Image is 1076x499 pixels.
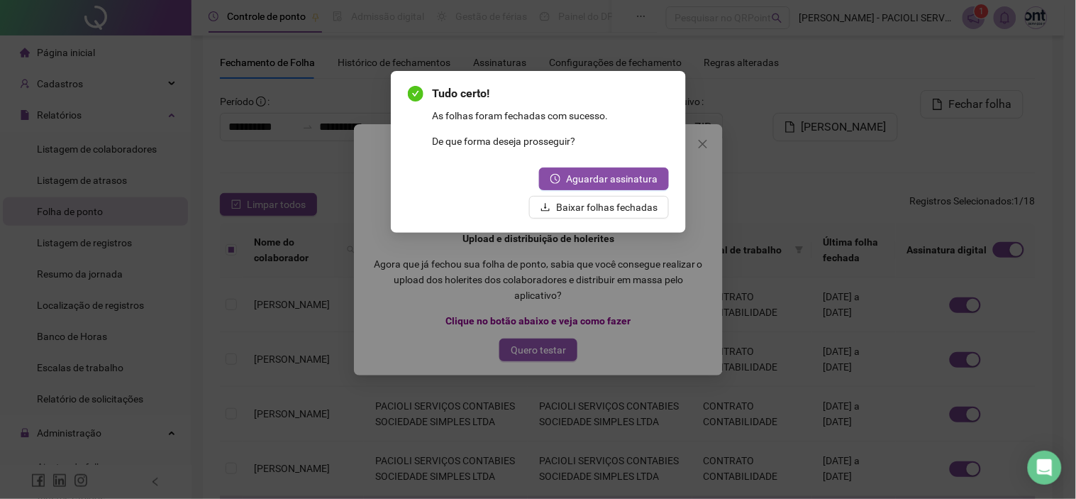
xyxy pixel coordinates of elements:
[556,199,658,215] span: Baixar folhas fechadas
[540,202,550,212] span: download
[529,196,669,219] button: Baixar folhas fechadas
[539,168,669,190] button: Aguardar assinatura
[1028,451,1062,485] div: Open Intercom Messenger
[566,171,658,187] span: Aguardar assinatura
[432,133,669,149] p: De que forma deseja prosseguir?
[432,85,669,102] span: Tudo certo!
[432,108,669,124] p: As folhas foram fechadas com sucesso.
[408,86,423,102] span: check-circle
[550,174,560,184] span: clock-circle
